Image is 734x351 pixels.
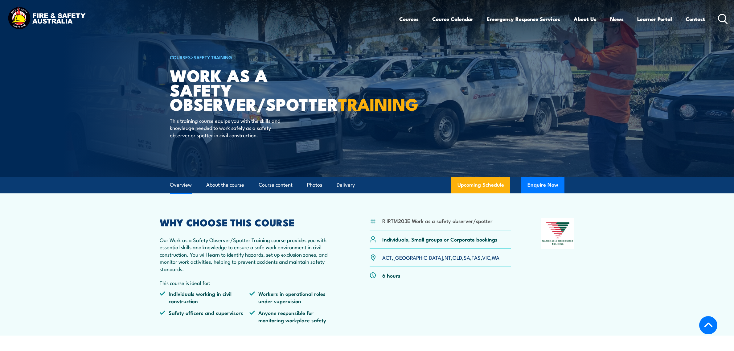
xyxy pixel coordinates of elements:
[382,272,400,279] p: 6 hours
[451,177,510,193] a: Upcoming Schedule
[307,177,322,193] a: Photos
[160,218,340,226] h2: WHY CHOOSE THIS COURSE
[464,254,470,261] a: SA
[160,309,250,324] li: Safety officers and supervisors
[249,309,339,324] li: Anyone responsible for monitoring workplace safety
[382,254,392,261] a: ACT
[338,91,418,116] strong: TRAINING
[393,254,443,261] a: [GEOGRAPHIC_DATA]
[206,177,244,193] a: About the course
[541,218,575,249] img: Nationally Recognised Training logo.
[337,177,355,193] a: Delivery
[637,11,672,27] a: Learner Portal
[686,11,705,27] a: Contact
[521,177,564,193] button: Enquire Now
[194,54,232,60] a: Safety Training
[445,254,451,261] a: NT
[399,11,419,27] a: Courses
[160,279,340,286] p: This course is ideal for:
[382,254,499,261] p: , , , , , , ,
[492,254,499,261] a: WA
[487,11,560,27] a: Emergency Response Services
[160,290,250,304] li: Individuals working in civil construction
[382,217,493,224] li: RIIRTM203E Work as a safety observer/spotter
[170,117,282,138] p: This training course equips you with the skills and knowledge needed to work safely as a safety o...
[160,236,340,272] p: Our Work as a Safety Observer/Spotter Training course provides you with essential skills and know...
[170,53,322,61] h6: >
[170,177,192,193] a: Overview
[432,11,473,27] a: Course Calendar
[610,11,624,27] a: News
[574,11,597,27] a: About Us
[472,254,481,261] a: TAS
[170,54,191,60] a: COURSES
[382,236,498,243] p: Individuals, Small groups or Corporate bookings
[482,254,490,261] a: VIC
[170,68,322,111] h1: Work as a Safety Observer/Spotter
[249,290,339,304] li: Workers in operational roles under supervision
[259,177,293,193] a: Course content
[453,254,462,261] a: QLD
